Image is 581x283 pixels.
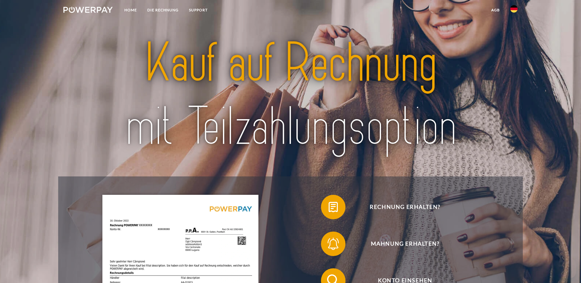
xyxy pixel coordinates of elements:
a: Home [119,5,142,16]
button: Rechnung erhalten? [321,195,480,219]
a: SUPPORT [184,5,213,16]
img: qb_bell.svg [326,236,341,251]
img: logo-powerpay-white.svg [63,7,113,13]
img: qb_bill.svg [326,199,341,215]
button: Mahnung erhalten? [321,232,480,256]
iframe: Schaltfläche zum Öffnen des Messaging-Fensters [556,258,576,278]
img: de [510,5,518,13]
span: Mahnung erhalten? [330,232,480,256]
a: agb [486,5,505,16]
img: title-powerpay_de.svg [86,28,495,162]
a: DIE RECHNUNG [142,5,184,16]
span: Rechnung erhalten? [330,195,480,219]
